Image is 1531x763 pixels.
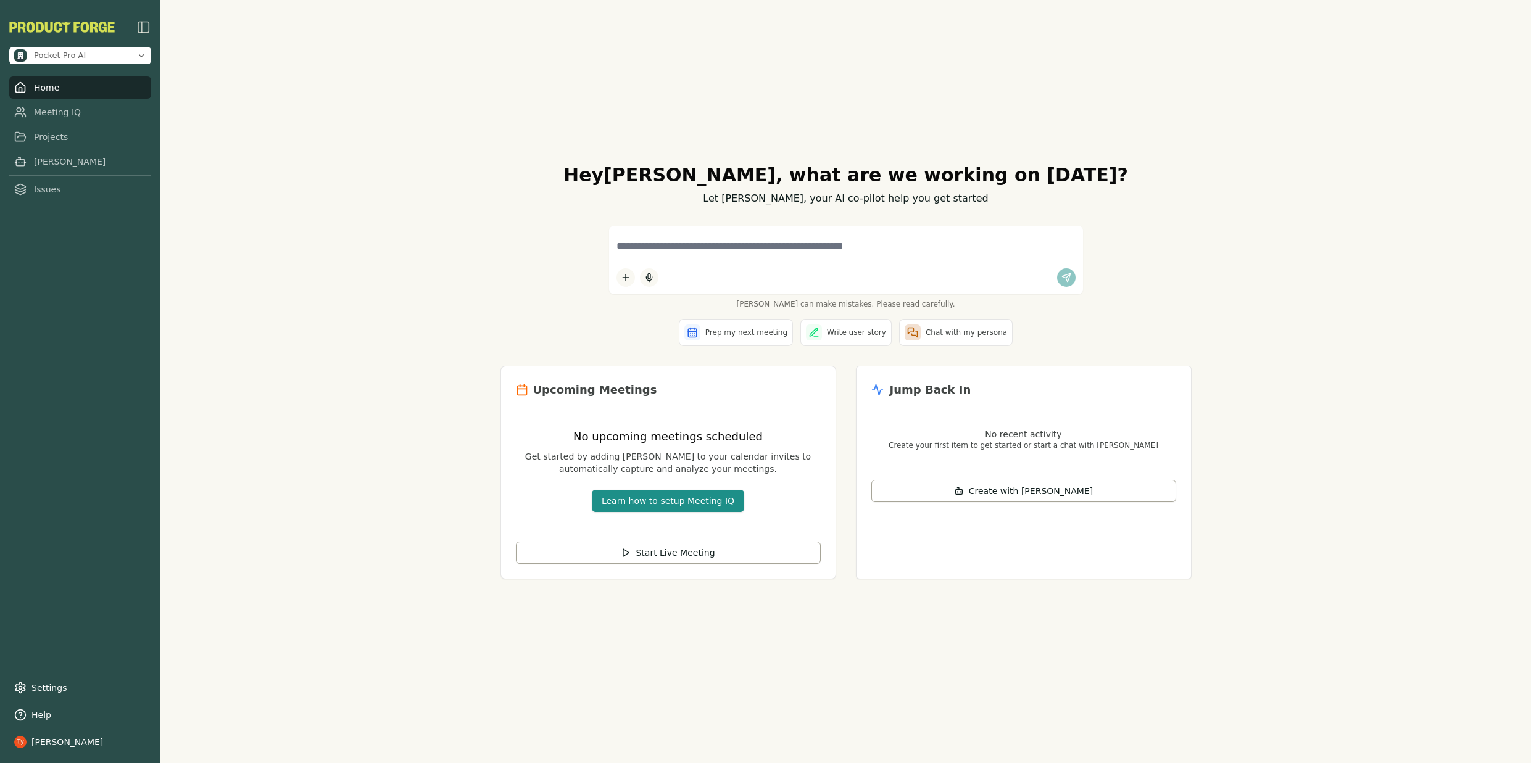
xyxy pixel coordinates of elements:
button: Add content to chat [616,268,635,287]
a: [PERSON_NAME] [9,151,151,173]
button: Help [9,704,151,726]
button: Start Live Meeting [516,542,821,564]
p: Create your first item to get started or start a chat with [PERSON_NAME] [871,440,1176,450]
button: PF-Logo [9,22,115,33]
h2: Jump Back In [890,381,971,398]
span: Chat with my persona [926,328,1007,337]
span: Write user story [827,328,886,337]
a: Issues [9,178,151,200]
p: Get started by adding [PERSON_NAME] to your calendar invites to automatically capture and analyze... [516,450,821,475]
button: [PERSON_NAME] [9,731,151,753]
p: No recent activity [871,428,1176,440]
h2: Upcoming Meetings [533,381,657,398]
img: profile [14,736,27,748]
span: Create with [PERSON_NAME] [969,485,1093,497]
a: Meeting IQ [9,101,151,123]
button: Start dictation [640,268,658,287]
img: Product Forge [9,22,115,33]
p: Let [PERSON_NAME], your AI co-pilot help you get started [500,191,1192,206]
button: Chat with my persona [899,319,1013,346]
span: Start Live Meeting [636,546,715,559]
img: Pocket Pro AI [14,49,27,62]
button: Write user story [800,319,892,346]
a: Home [9,76,151,99]
button: Prep my next meeting [679,319,793,346]
button: Learn how to setup Meeting IQ [592,490,744,512]
button: Send message [1057,268,1076,287]
a: Projects [9,126,151,148]
h3: No upcoming meetings scheduled [516,428,821,445]
span: Pocket Pro AI [34,50,86,61]
img: sidebar [136,20,151,35]
button: Open organization switcher [9,47,151,64]
button: Create with [PERSON_NAME] [871,480,1176,502]
h1: Hey [PERSON_NAME] , what are we working on [DATE]? [500,164,1192,186]
span: [PERSON_NAME] can make mistakes. Please read carefully. [609,299,1083,309]
a: Settings [9,677,151,699]
span: Prep my next meeting [705,328,787,337]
